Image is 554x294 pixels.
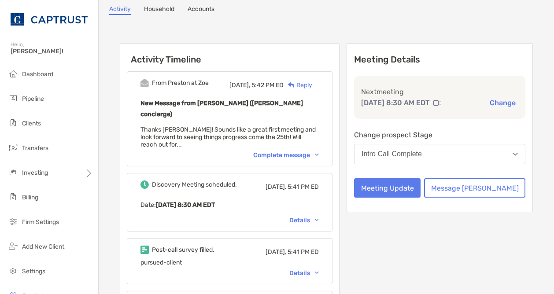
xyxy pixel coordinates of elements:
div: Details [289,217,319,224]
div: Discovery Meeting scheduled. [152,181,237,188]
img: Open dropdown arrow [513,153,518,156]
span: 5:42 PM ED [251,81,284,89]
img: Chevron icon [315,272,319,274]
button: Message [PERSON_NAME] [424,178,525,198]
p: Change prospect Stage [354,129,525,140]
div: Intro Call Complete [362,150,422,158]
a: Accounts [188,5,214,15]
p: [DATE] 8:30 AM EDT [361,97,430,108]
span: Thanks [PERSON_NAME]! Sounds like a great first meeting and look forward to seeing things progres... [140,126,316,148]
div: Post-call survey filled. [152,246,214,254]
img: transfers icon [8,142,18,153]
span: [DATE], [266,183,286,191]
img: billing icon [8,191,18,202]
b: [DATE] 8:30 AM EDT [156,201,215,209]
button: Intro Call Complete [354,144,525,164]
span: Pipeline [22,95,44,103]
span: Billing [22,194,38,201]
div: Reply [284,81,312,90]
div: Complete message [253,151,319,159]
span: Firm Settings [22,218,59,226]
span: 5:41 PM ED [288,183,319,191]
img: Chevron icon [315,219,319,221]
span: pursued-client [140,259,182,266]
div: From Preston at Zoe [152,79,209,87]
button: Meeting Update [354,178,421,198]
span: [DATE], [266,248,286,256]
img: Event icon [140,180,149,189]
img: pipeline icon [8,93,18,103]
span: Clients [22,120,41,127]
img: clients icon [8,118,18,128]
a: Activity [109,5,131,15]
img: Event icon [140,79,149,87]
span: Investing [22,169,48,176]
img: Chevron icon [315,154,319,156]
span: Add New Client [22,243,64,250]
span: [PERSON_NAME]! [11,48,93,55]
img: add_new_client icon [8,241,18,251]
b: New Message from [PERSON_NAME] ([PERSON_NAME] concierge) [140,99,303,118]
img: dashboard icon [8,68,18,79]
img: settings icon [8,265,18,276]
p: Next meeting [361,86,518,97]
h6: Activity Timeline [120,44,339,65]
div: Details [289,269,319,277]
img: communication type [433,99,441,107]
span: Transfers [22,144,48,152]
img: Event icon [140,246,149,254]
a: Household [144,5,174,15]
button: Change [487,98,518,107]
img: firm-settings icon [8,216,18,227]
img: CAPTRUST Logo [11,4,88,35]
span: Settings [22,268,45,275]
p: Date : [140,199,319,210]
img: Reply icon [288,82,295,88]
span: Dashboard [22,70,53,78]
img: investing icon [8,167,18,177]
p: Meeting Details [354,54,525,65]
span: [DATE], [229,81,250,89]
span: 5:41 PM ED [288,248,319,256]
